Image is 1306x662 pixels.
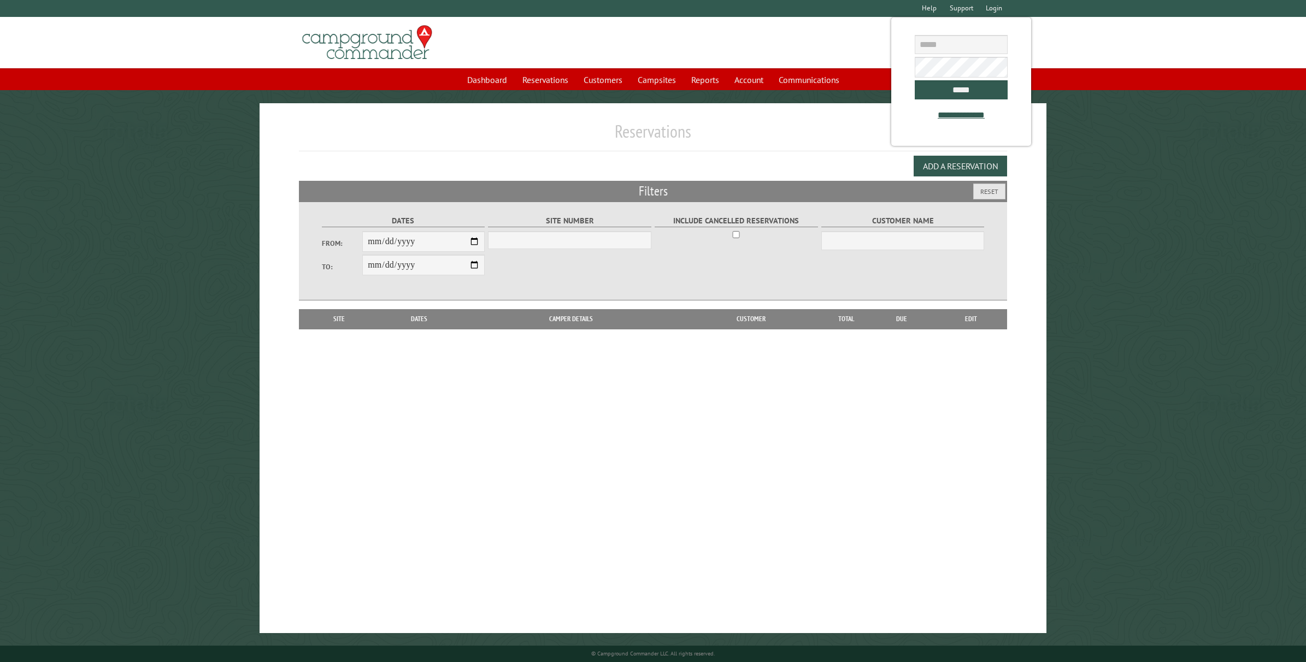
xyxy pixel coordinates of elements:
a: Dashboard [461,69,514,90]
a: Customers [577,69,629,90]
button: Add a Reservation [914,156,1007,176]
th: Dates [374,309,465,329]
th: Camper Details [465,309,678,329]
label: From: [322,238,363,249]
h1: Reservations [299,121,1008,151]
th: Total [825,309,868,329]
label: Site Number [488,215,651,227]
label: Dates [322,215,485,227]
label: To: [322,262,363,272]
th: Edit [936,309,1008,329]
button: Reset [973,184,1005,199]
th: Due [868,309,936,329]
img: Campground Commander [299,21,436,64]
h2: Filters [299,181,1008,202]
label: Customer Name [821,215,984,227]
small: © Campground Commander LLC. All rights reserved. [591,650,715,657]
a: Reservations [516,69,575,90]
label: Include Cancelled Reservations [655,215,817,227]
a: Reports [685,69,726,90]
th: Customer [678,309,825,329]
th: Site [304,309,374,329]
a: Campsites [631,69,683,90]
a: Account [728,69,770,90]
a: Communications [772,69,846,90]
